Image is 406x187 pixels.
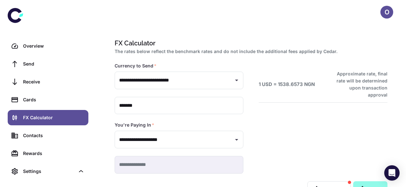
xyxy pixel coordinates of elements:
a: Contacts [8,128,88,143]
a: Rewards [8,146,88,161]
div: Settings [23,168,75,175]
h6: Approximate rate, final rate will be determined upon transaction approval [329,70,387,98]
div: Send [23,60,85,67]
div: Overview [23,43,85,50]
h6: 1 USD = 1538.6573 NGN [259,81,315,88]
div: Cards [23,96,85,103]
h1: FX Calculator [115,38,385,48]
button: O [380,6,393,19]
a: Cards [8,92,88,107]
div: Contacts [23,132,85,139]
div: FX Calculator [23,114,85,121]
a: Send [8,56,88,72]
div: Receive [23,78,85,85]
label: Currency to Send [115,63,157,69]
button: Open [232,135,241,144]
button: Open [232,76,241,85]
a: Receive [8,74,88,90]
div: Rewards [23,150,85,157]
div: Settings [8,164,88,179]
div: Open Intercom Messenger [384,165,400,181]
label: You're Paying In [115,122,154,128]
a: FX Calculator [8,110,88,125]
a: Overview [8,38,88,54]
